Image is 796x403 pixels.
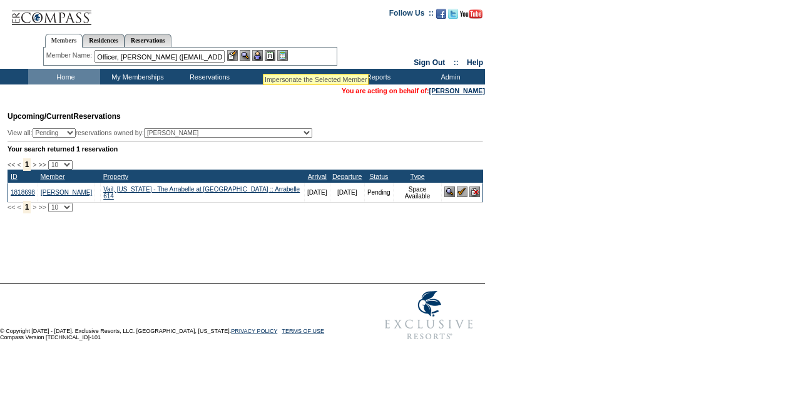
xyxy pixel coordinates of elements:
[172,69,244,84] td: Reservations
[28,69,100,84] td: Home
[244,69,341,84] td: Vacation Collection
[252,50,263,61] img: Impersonate
[8,145,483,153] div: Your search returned 1 reservation
[265,76,367,83] div: Impersonate the Selected Member
[448,9,458,19] img: Follow us on Twitter
[413,69,485,84] td: Admin
[341,69,413,84] td: Reports
[460,13,482,20] a: Subscribe to our YouTube Channel
[389,8,434,23] td: Follow Us ::
[8,161,15,168] span: <<
[429,87,485,94] a: [PERSON_NAME]
[46,50,94,61] div: Member Name:
[448,13,458,20] a: Follow us on Twitter
[103,173,128,180] a: Property
[11,173,18,180] a: ID
[282,328,325,334] a: TERMS OF USE
[231,328,277,334] a: PRIVACY POLICY
[38,161,46,168] span: >>
[342,87,485,94] font: You are acting on behalf of:
[454,58,459,67] span: ::
[40,173,64,180] a: Member
[41,189,92,196] a: [PERSON_NAME]
[17,161,21,168] span: <
[17,203,21,211] span: <
[436,9,446,19] img: Become our fan on Facebook
[414,58,445,67] a: Sign Out
[265,50,275,61] img: Reservations
[364,183,393,202] td: Pending
[103,186,300,200] a: Vail, [US_STATE] - The Arrabelle at [GEOGRAPHIC_DATA] :: Arrabelle 614
[8,128,318,138] div: View all: reservations owned by:
[23,201,31,213] span: 1
[83,34,125,47] a: Residences
[393,183,442,202] td: Space Available
[45,34,83,48] a: Members
[460,9,482,19] img: Subscribe to our YouTube Channel
[125,34,171,47] a: Reservations
[11,189,35,196] a: 1818698
[469,186,480,197] img: Cancel Reservation
[240,50,250,61] img: View
[305,183,330,202] td: [DATE]
[332,173,362,180] a: Departure
[33,161,36,168] span: >
[373,284,485,347] img: Exclusive Resorts
[444,186,455,197] img: View Reservation
[100,69,172,84] td: My Memberships
[410,173,424,180] a: Type
[457,186,467,197] img: Confirm Reservation
[277,50,288,61] img: b_calculator.gif
[8,112,121,121] span: Reservations
[467,58,483,67] a: Help
[330,183,364,202] td: [DATE]
[33,203,36,211] span: >
[23,158,31,171] span: 1
[308,173,327,180] a: Arrival
[369,173,388,180] a: Status
[38,203,46,211] span: >>
[227,50,238,61] img: b_edit.gif
[436,13,446,20] a: Become our fan on Facebook
[8,112,73,121] span: Upcoming/Current
[8,203,15,211] span: <<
